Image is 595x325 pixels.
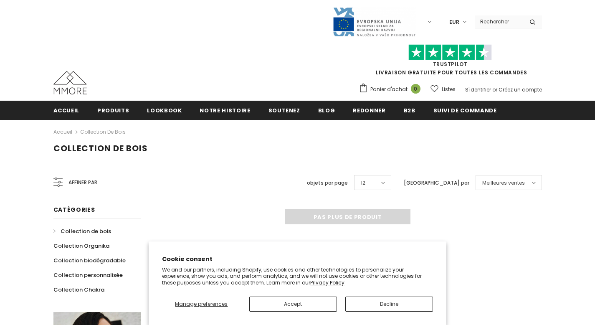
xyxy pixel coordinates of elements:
[97,101,129,119] a: Produits
[53,253,126,268] a: Collection biodégradable
[53,206,95,214] span: Catégories
[53,142,148,154] span: Collection de bois
[53,224,111,239] a: Collection de bois
[53,107,80,114] span: Accueil
[404,107,415,114] span: B2B
[162,255,433,264] h2: Cookie consent
[53,271,123,279] span: Collection personnalisée
[449,18,459,26] span: EUR
[361,179,365,187] span: 12
[482,179,525,187] span: Meilleures ventes
[200,101,250,119] a: Notre histoire
[147,107,182,114] span: Lookbook
[433,107,497,114] span: Suivi de commande
[162,297,241,312] button: Manage preferences
[370,85,408,94] span: Panier d'achat
[97,107,129,114] span: Produits
[61,227,111,235] span: Collection de bois
[68,178,97,187] span: Affiner par
[80,128,126,135] a: Collection de bois
[433,101,497,119] a: Suivi de commande
[442,85,456,94] span: Listes
[345,297,433,312] button: Decline
[307,179,348,187] label: objets par page
[53,286,104,294] span: Collection Chakra
[353,101,385,119] a: Redonner
[53,239,109,253] a: Collection Organika
[268,107,300,114] span: soutenez
[268,101,300,119] a: soutenez
[499,86,542,93] a: Créez un compte
[359,48,542,76] span: LIVRAISON GRATUITE POUR TOUTES LES COMMANDES
[310,279,344,286] a: Privacy Policy
[53,71,87,94] img: Cas MMORE
[465,86,491,93] a: S'identifier
[359,83,425,96] a: Panier d'achat 0
[404,179,469,187] label: [GEOGRAPHIC_DATA] par
[53,127,72,137] a: Accueil
[408,44,492,61] img: Faites confiance aux étoiles pilotes
[353,107,385,114] span: Redonner
[475,15,523,28] input: Search Site
[249,297,337,312] button: Accept
[430,82,456,96] a: Listes
[492,86,497,93] span: or
[162,267,433,286] p: We and our partners, including Shopify, use cookies and other technologies to personalize your ex...
[332,7,416,37] img: Javni Razpis
[175,300,228,307] span: Manage preferences
[53,282,104,297] a: Collection Chakra
[53,268,123,282] a: Collection personnalisée
[411,84,420,94] span: 0
[53,256,126,264] span: Collection biodégradable
[404,101,415,119] a: B2B
[53,101,80,119] a: Accueil
[433,61,468,68] a: TrustPilot
[318,107,335,114] span: Blog
[332,18,416,25] a: Javni Razpis
[147,101,182,119] a: Lookbook
[318,101,335,119] a: Blog
[200,107,250,114] span: Notre histoire
[53,242,109,250] span: Collection Organika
